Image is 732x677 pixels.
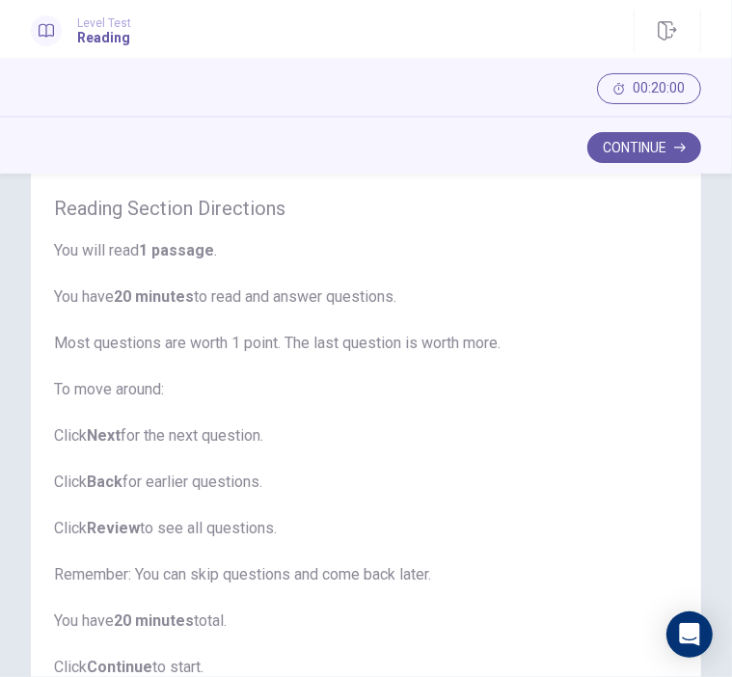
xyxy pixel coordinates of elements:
[139,241,214,259] b: 1 passage
[77,16,131,30] span: Level Test
[87,473,122,491] b: Back
[54,193,678,224] h1: Reading Section Directions
[87,426,121,445] b: Next
[114,611,194,630] b: 20 minutes
[87,519,140,537] b: Review
[77,30,131,45] h1: Reading
[666,611,713,658] div: Open Intercom Messenger
[597,73,701,104] button: 00:20:00
[87,658,152,676] b: Continue
[633,81,685,96] span: 00:20:00
[114,287,194,306] b: 20 minutes
[587,132,701,163] button: Continue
